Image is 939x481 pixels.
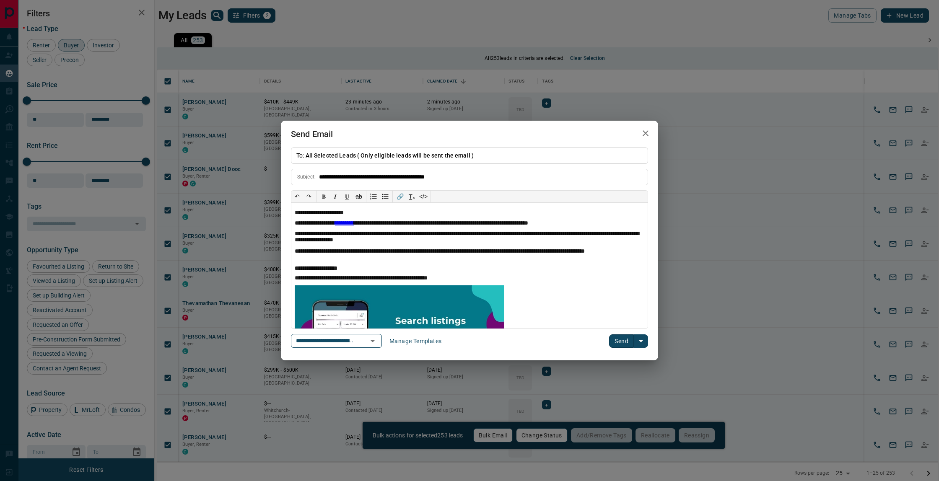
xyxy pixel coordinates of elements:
[368,191,379,202] button: Numbered list
[406,191,418,202] button: T̲ₓ
[609,334,634,348] button: Send
[367,335,379,347] button: Open
[394,191,406,202] button: 🔗
[318,191,329,202] button: 𝐁
[281,121,343,147] h2: Send Email
[329,191,341,202] button: 𝑰
[384,334,446,348] button: Manage Templates
[291,191,303,202] button: ↶
[303,191,315,202] button: ↷
[341,191,353,202] button: 𝐔
[609,334,648,348] div: split button
[297,173,316,181] p: Subject:
[418,191,429,202] button: </>
[379,191,391,202] button: Bullet list
[306,152,474,159] span: All Selected Leads ( Only eligible leads will be sent the email )
[291,147,648,164] p: To:
[345,193,349,200] span: 𝐔
[295,285,504,377] img: search_like_a_pro.jpg
[355,193,362,200] s: ab
[353,191,365,202] button: ab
